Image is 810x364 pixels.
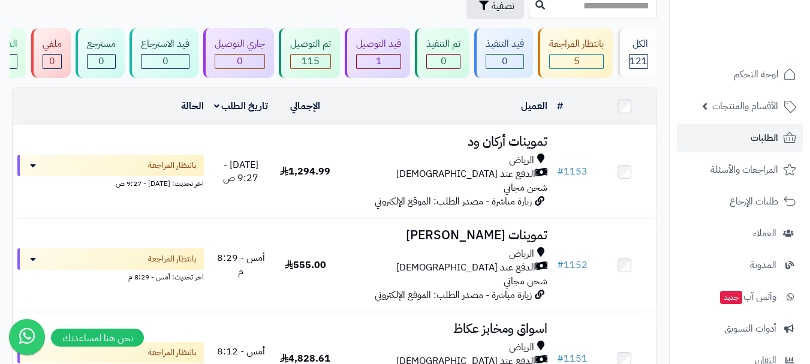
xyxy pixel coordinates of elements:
[677,155,803,184] a: المراجعات والأسئلة
[17,176,204,189] div: اخر تحديث: [DATE] - 9:27 ص
[724,320,776,337] span: أدوات التسويق
[677,219,803,248] a: العملاء
[49,54,55,68] span: 0
[615,28,660,78] a: الكل121
[29,28,73,78] a: ملغي 0
[734,66,778,83] span: لوحة التحكم
[550,55,603,68] div: 5
[753,225,776,242] span: العملاء
[290,99,320,113] a: الإجمالي
[17,270,204,282] div: اخر تحديث: أمس - 8:29 م
[181,99,204,113] a: الحالة
[276,28,342,78] a: تم التوصيل 115
[574,54,580,68] span: 5
[375,194,532,209] span: زيارة مباشرة - مصدر الطلب: الموقع الإلكتروني
[719,288,776,305] span: وآتس آب
[557,258,564,272] span: #
[677,60,803,89] a: لوحة التحكم
[88,55,115,68] div: 0
[710,161,778,178] span: المراجعات والأسئلة
[201,28,276,78] a: جاري التوصيل 0
[43,55,61,68] div: 0
[557,164,588,179] a: #1153
[535,28,615,78] a: بانتظار المراجعة 5
[375,288,532,302] span: زيارة مباشرة - مصدر الطلب: الموقع الإلكتروني
[215,55,264,68] div: 0
[342,228,547,242] h3: تموينات [PERSON_NAME]
[557,164,564,179] span: #
[427,55,460,68] div: 0
[285,258,326,272] span: 555.00
[486,55,523,68] div: 0
[472,28,535,78] a: قيد التنفيذ 0
[290,37,331,51] div: تم التوصيل
[509,247,534,261] span: الرياض
[127,28,201,78] a: قيد الاسترجاع 0
[43,37,62,51] div: ملغي
[291,55,330,68] div: 115
[223,158,258,186] span: [DATE] - 9:27 ص
[720,291,742,304] span: جديد
[342,322,547,336] h3: اسواق ومخابز عكاظ
[396,261,535,275] span: الدفع عند [DEMOGRAPHIC_DATA]
[557,258,588,272] a: #1152
[357,55,401,68] div: 1
[730,193,778,210] span: طلبات الإرجاع
[73,28,127,78] a: مسترجع 0
[504,274,547,288] span: شحن مجاني
[148,160,197,172] span: بانتظار المراجعة
[396,167,535,181] span: الدفع عند [DEMOGRAPHIC_DATA]
[217,251,265,279] span: أمس - 8:29 م
[677,124,803,152] a: الطلبات
[509,341,534,354] span: الرياض
[412,28,472,78] a: تم التنفيذ 0
[486,37,524,51] div: قيد التنفيذ
[376,54,382,68] span: 1
[342,28,412,78] a: قيد التوصيل 1
[677,314,803,343] a: أدوات التسويق
[728,32,799,58] img: logo-2.png
[504,181,547,195] span: شحن مجاني
[237,54,243,68] span: 0
[677,187,803,216] a: طلبات الإرجاع
[342,135,547,149] h3: تموينات أركان ود
[356,37,401,51] div: قيد التوصيل
[630,54,648,68] span: 121
[441,54,447,68] span: 0
[141,55,189,68] div: 0
[751,130,778,146] span: الطلبات
[677,251,803,279] a: المدونة
[677,282,803,311] a: وآتس آبجديد
[502,54,508,68] span: 0
[629,37,648,51] div: الكل
[280,164,330,179] span: 1,294.99
[87,37,116,51] div: مسترجع
[750,257,776,273] span: المدونة
[148,253,197,265] span: بانتظار المراجعة
[509,154,534,167] span: الرياض
[521,99,547,113] a: العميل
[98,54,104,68] span: 0
[302,54,320,68] span: 115
[214,99,269,113] a: تاريخ الطلب
[712,98,778,115] span: الأقسام والمنتجات
[141,37,189,51] div: قيد الاسترجاع
[148,347,197,359] span: بانتظار المراجعة
[557,99,563,113] a: #
[215,37,265,51] div: جاري التوصيل
[549,37,604,51] div: بانتظار المراجعة
[426,37,460,51] div: تم التنفيذ
[162,54,168,68] span: 0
